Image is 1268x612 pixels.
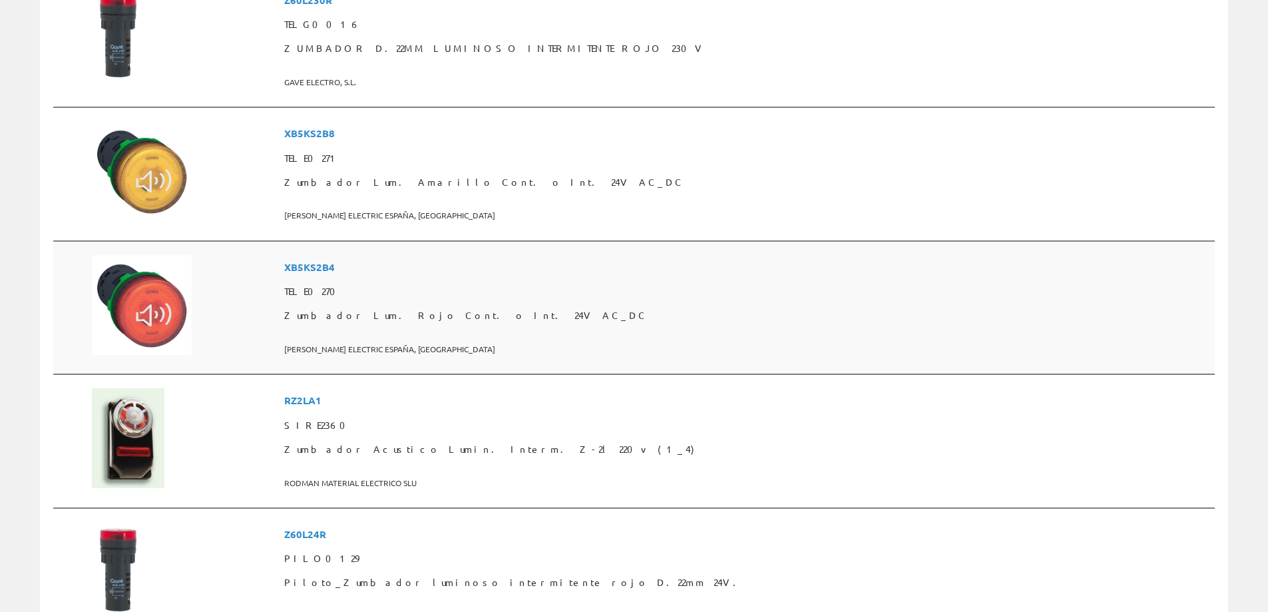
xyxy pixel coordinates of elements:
[284,522,1209,547] span: Z60L24R
[284,255,1209,280] span: XB5KS2B4
[284,338,1209,360] span: [PERSON_NAME] ELECTRIC ESPAÑA, [GEOGRAPHIC_DATA]
[284,147,1209,170] span: TELE0271
[284,170,1209,194] span: Zumbador Lum. Amarillo Cont. o Int. 24V AC_DC
[92,121,192,221] img: Foto artículo Zumbador Lum. Amarillo Cont. o Int. 24V AC_DC (150x150)
[284,304,1209,328] span: Zumbador Lum. Rojo Cont. o Int. 24V AC_DC
[284,121,1209,146] span: XB5KS2B8
[284,280,1209,304] span: TELE0270
[284,438,1209,461] span: Zumbador Acustico Lumin. Interm. Z-2l 220v (1_4)
[284,472,1209,494] span: RODMAN MATERIAL ELECTRICO SLU
[92,388,164,488] img: Foto artículo Zumbador Acustico Lumin. Interm. Z-2l 220v (1_4) (109.0243902439x150)
[284,547,1209,571] span: PILO0129
[284,571,1209,595] span: Piloto_Zumbador luminoso intermitente rojo D.22mm 24V.
[284,37,1209,61] span: ZUMBADOR D.22MM LUMINOSO INTERMITENTE ROJO 230V
[284,13,1209,37] span: TELG0016
[284,71,1209,93] span: GAVE ELECTRO, S.L.
[92,255,192,355] img: Foto artículo Zumbador Lum. Rojo Cont. o Int. 24V AC_DC (150x150)
[284,204,1209,226] span: [PERSON_NAME] ELECTRIC ESPAÑA, [GEOGRAPHIC_DATA]
[284,414,1209,438] span: SIRE2360
[284,388,1209,413] span: RZ2LA1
